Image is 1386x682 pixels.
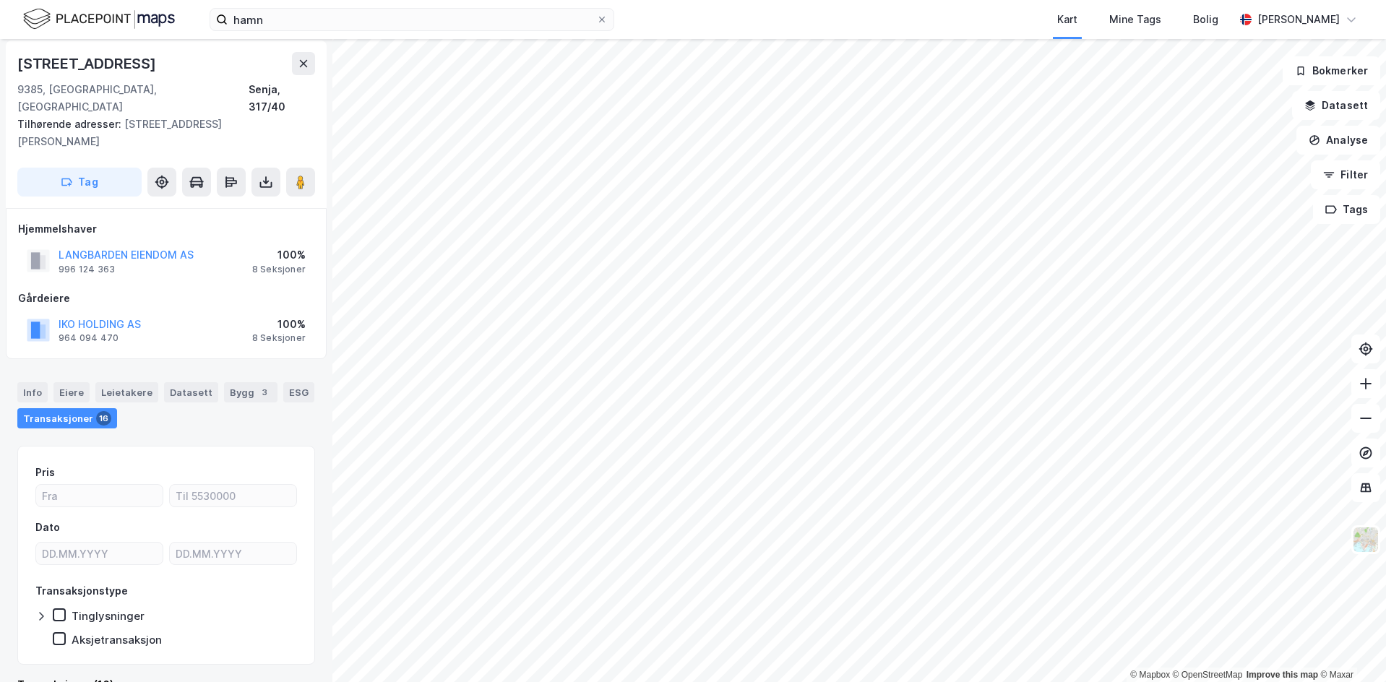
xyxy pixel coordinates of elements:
[257,385,272,400] div: 3
[95,382,158,402] div: Leietakere
[1352,526,1379,553] img: Z
[1057,11,1077,28] div: Kart
[17,382,48,402] div: Info
[36,543,163,564] input: DD.MM.YYYY
[72,609,145,623] div: Tinglysninger
[17,116,304,150] div: [STREET_ADDRESS][PERSON_NAME]
[18,220,314,238] div: Hjemmelshaver
[35,519,60,536] div: Dato
[17,168,142,197] button: Tag
[53,382,90,402] div: Eiere
[96,411,111,426] div: 16
[17,52,159,75] div: [STREET_ADDRESS]
[283,382,314,402] div: ESG
[1296,126,1380,155] button: Analyse
[59,332,119,344] div: 964 094 470
[1257,11,1340,28] div: [PERSON_NAME]
[1247,670,1318,680] a: Improve this map
[1130,670,1170,680] a: Mapbox
[1311,160,1380,189] button: Filter
[23,7,175,32] img: logo.f888ab2527a4732fd821a326f86c7f29.svg
[18,290,314,307] div: Gårdeiere
[224,382,277,402] div: Bygg
[252,246,306,264] div: 100%
[164,382,218,402] div: Datasett
[35,464,55,481] div: Pris
[1173,670,1243,680] a: OpenStreetMap
[252,264,306,275] div: 8 Seksjoner
[249,81,315,116] div: Senja, 317/40
[36,485,163,506] input: Fra
[72,633,162,647] div: Aksjetransaksjon
[17,408,117,428] div: Transaksjoner
[59,264,115,275] div: 996 124 363
[17,81,249,116] div: 9385, [GEOGRAPHIC_DATA], [GEOGRAPHIC_DATA]
[170,485,296,506] input: Til 5530000
[228,9,596,30] input: Søk på adresse, matrikkel, gårdeiere, leietakere eller personer
[1314,613,1386,682] iframe: Chat Widget
[1109,11,1161,28] div: Mine Tags
[1193,11,1218,28] div: Bolig
[1313,195,1380,224] button: Tags
[252,332,306,344] div: 8 Seksjoner
[1292,91,1380,120] button: Datasett
[252,316,306,333] div: 100%
[1283,56,1380,85] button: Bokmerker
[170,543,296,564] input: DD.MM.YYYY
[17,118,124,130] span: Tilhørende adresser:
[35,582,128,600] div: Transaksjonstype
